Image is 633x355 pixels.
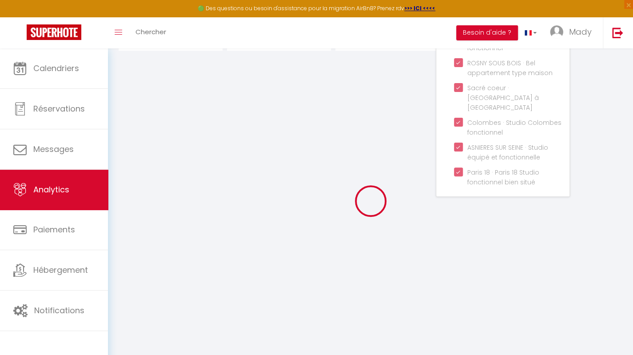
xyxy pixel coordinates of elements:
img: ... [550,25,563,39]
img: Super Booking [27,24,81,40]
a: Chercher [129,17,173,48]
span: Calendriers [33,63,79,74]
span: Messages [33,144,74,155]
span: Notifications [34,305,84,316]
span: Réservations [33,103,85,114]
span: Paris 18 · Paris 18 Studio fonctionnel bien situé [467,168,539,187]
span: Paiements [33,224,75,235]
a: >>> ICI <<<< [404,4,435,12]
a: ... Mady [543,17,603,48]
img: logout [612,27,623,38]
span: Colombes · Studio Colombes fonctionnel [467,118,561,137]
button: Besoin d'aide ? [456,25,518,40]
span: Analytics [33,184,69,195]
span: Hébergement [33,264,88,275]
span: ROSNY SOUS BOIS · Bel appartement type maison [467,59,553,77]
span: Mady [569,26,592,37]
span: Sacré coeur · [GEOGRAPHIC_DATA] à [GEOGRAPHIC_DATA] [467,84,539,112]
span: Chercher [135,27,166,36]
span: ASNIERES SUR SEINE · Studio équipé et fonctionnelle [467,143,548,162]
